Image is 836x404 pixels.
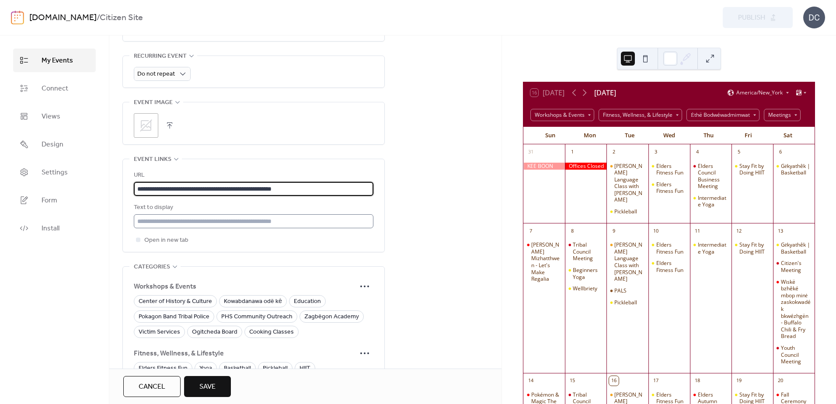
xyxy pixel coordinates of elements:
[139,296,212,307] span: Center of History & Culture
[698,241,728,255] div: Intermediate Yoga
[573,267,603,280] div: Beginners Yoga
[100,10,143,26] b: Citizen Site
[594,87,616,98] div: [DATE]
[13,132,96,156] a: Design
[294,296,321,307] span: Education
[13,188,96,212] a: Form
[606,287,648,294] div: PALS
[570,127,610,144] div: Mon
[134,98,173,108] span: Event image
[648,163,690,176] div: Elders Fitness Fun
[776,226,785,236] div: 13
[693,147,702,157] div: 4
[734,147,744,157] div: 5
[731,241,773,255] div: Stay Fit by Doing HIIT
[531,241,561,282] div: [PERSON_NAME] Mizhatthwen - Let's Make Regalia
[530,127,570,144] div: Sun
[781,241,811,255] div: Gėkyathêk | Basketball
[728,127,768,144] div: Fri
[614,299,637,306] div: Pickleball
[568,376,577,386] div: 15
[29,10,97,26] a: [DOMAIN_NAME]
[184,376,231,397] button: Save
[137,68,175,80] span: Do not repeat
[565,267,606,280] div: Beginners Yoga
[693,226,702,236] div: 11
[648,260,690,273] div: Elders Fitness Fun
[13,160,96,184] a: Settings
[526,147,536,157] div: 31
[656,181,686,195] div: Elders Fitness Fun
[609,147,619,157] div: 2
[651,226,661,236] div: 10
[199,363,212,374] span: Yoga
[693,376,702,386] div: 18
[199,382,216,392] span: Save
[139,363,188,374] span: Elders Fitness Fun
[781,260,811,273] div: Citizen's Meeting
[656,260,686,273] div: Elders Fitness Fun
[768,127,808,144] div: Sat
[614,241,644,282] div: [PERSON_NAME] Language Class with [PERSON_NAME]
[649,127,689,144] div: Wed
[773,279,815,340] div: Wiskë bzhêké mbop minė zaskokwadék bkwézhgën - Buffalo Chili & Fry Bread
[134,262,170,272] span: Categories
[568,226,577,236] div: 8
[13,216,96,240] a: Install
[42,223,59,234] span: Install
[134,51,187,62] span: Recurring event
[648,241,690,255] div: Elders Fitness Fun
[263,363,288,374] span: Pickleball
[565,285,606,292] div: Wellbriety
[606,208,648,215] div: Pickleball
[221,312,293,322] span: PHS Community Outreach
[139,312,209,322] span: Pokagon Band Tribal Police
[803,7,825,28] div: DC
[606,241,648,282] div: Bodwéwadmimwen Potawatomi Language Class with Kevin Daugherty
[648,181,690,195] div: Elders Fitness Fun
[139,327,180,338] span: Victim Services
[614,287,627,294] div: PALS
[690,163,731,190] div: Elders Council Business Meeting
[606,299,648,306] div: Pickleball
[773,241,815,255] div: Gėkyathêk | Basketball
[698,195,728,208] div: Intermediate Yoga
[773,163,815,176] div: Gėkyathêk | Basketball
[526,226,536,236] div: 7
[656,241,686,255] div: Elders Fitness Fun
[526,376,536,386] div: 14
[42,139,63,150] span: Design
[304,312,359,322] span: Zagbëgon Academy
[134,202,372,213] div: Text to display
[565,241,606,262] div: Tribal Council Meeting
[781,279,811,340] div: Wiskë bzhêké mbop minė zaskokwadék bkwézhgën - Buffalo Chili & Fry Bread
[192,327,237,338] span: Ogitcheda Board
[300,363,310,374] span: HIIT
[610,127,649,144] div: Tue
[573,285,597,292] div: Wellbriety
[224,363,251,374] span: Basketball
[736,90,783,95] span: America/New_York
[689,127,728,144] div: Thu
[13,49,96,72] a: My Events
[690,241,731,255] div: Intermediate Yoga
[698,163,728,190] div: Elders Council Business Meeting
[614,163,644,204] div: [PERSON_NAME] Language Class with [PERSON_NAME]
[776,147,785,157] div: 6
[651,376,661,386] div: 17
[776,376,785,386] div: 20
[134,154,171,165] span: Event links
[123,376,181,397] button: Cancel
[224,296,282,307] span: Kowabdanawa odë kė
[773,260,815,273] div: Citizen's Meeting
[13,77,96,100] a: Connect
[773,345,815,365] div: Youth Council Meeting
[565,163,606,170] div: Offices Closed for miktthéwi gizhêk - Labor Day
[781,345,811,365] div: Youth Council Meeting
[739,241,770,255] div: Stay Fit by Doing HIIT
[134,113,158,138] div: ;
[134,170,372,181] div: URL
[739,163,770,176] div: Stay Fit by Doing HIIT
[690,195,731,208] div: Intermediate Yoga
